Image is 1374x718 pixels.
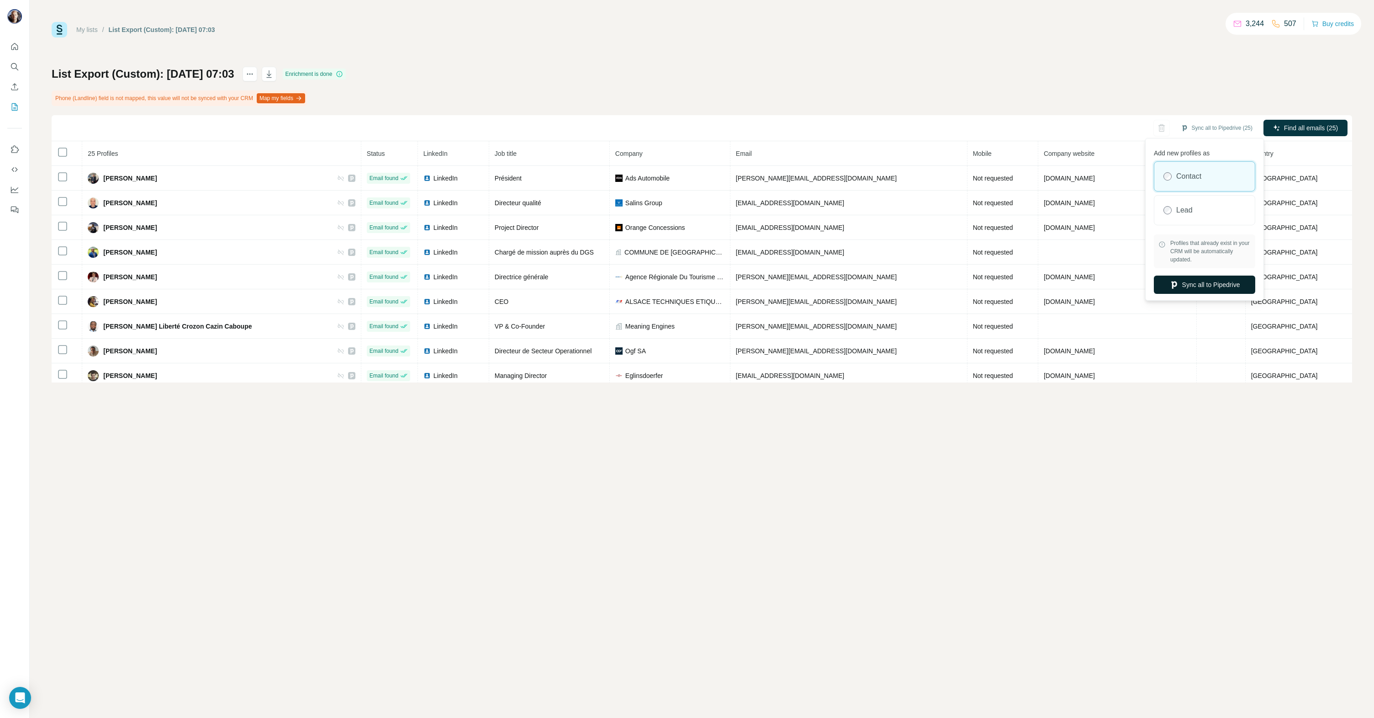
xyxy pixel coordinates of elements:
button: Use Surfe on LinkedIn [7,141,22,158]
button: My lists [7,99,22,115]
span: Company [615,150,643,157]
span: Orange Concessions [625,223,685,232]
span: LinkedIn [433,223,458,232]
span: [PERSON_NAME] [103,198,157,207]
span: [GEOGRAPHIC_DATA] [1251,199,1318,207]
span: Email found [370,322,398,330]
span: Email found [370,372,398,380]
span: Not requested [973,249,1013,256]
img: Avatar [88,321,99,332]
img: LinkedIn logo [423,224,431,231]
span: Find all emails (25) [1284,123,1338,133]
a: My lists [76,26,98,33]
button: Feedback [7,202,22,218]
span: [GEOGRAPHIC_DATA] [1251,249,1318,256]
span: Email found [370,248,398,256]
span: Président [495,175,522,182]
button: Sync all to Pipedrive [1154,276,1255,294]
img: LinkedIn logo [423,347,431,355]
span: [PERSON_NAME][EMAIL_ADDRESS][DOMAIN_NAME] [736,347,897,355]
span: [GEOGRAPHIC_DATA] [1251,298,1318,305]
img: LinkedIn logo [423,372,431,379]
h1: List Export (Custom): [DATE] 07:03 [52,67,234,81]
img: company-logo [615,224,623,231]
span: [DOMAIN_NAME] [1044,273,1095,281]
span: [EMAIL_ADDRESS][DOMAIN_NAME] [736,199,844,207]
span: Meaning Engines [625,322,675,331]
span: Not requested [973,298,1013,305]
span: [GEOGRAPHIC_DATA] [1251,224,1318,231]
img: company-logo [615,175,623,182]
label: Contact [1176,171,1201,182]
span: Chargé de mission auprès du DGS [495,249,594,256]
img: company-logo [615,298,623,305]
img: company-logo [615,273,623,281]
span: LinkedIn [433,248,458,257]
span: LinkedIn [433,322,458,331]
label: Lead [1176,205,1193,216]
span: Not requested [973,347,1013,355]
span: [PERSON_NAME] [103,346,157,356]
button: Search [7,59,22,75]
img: Avatar [88,296,99,307]
span: Email [736,150,752,157]
span: [PERSON_NAME] [103,272,157,282]
span: Not requested [973,323,1013,330]
span: LinkedIn [433,371,458,380]
span: [GEOGRAPHIC_DATA] [1251,273,1318,281]
span: Ads Automobile [625,174,670,183]
button: Map my fields [257,93,305,103]
img: Avatar [7,9,22,24]
span: Email found [370,223,398,232]
span: Directeur qualité [495,199,541,207]
span: Email found [370,298,398,306]
span: Mobile [973,150,992,157]
button: Quick start [7,38,22,55]
img: Avatar [88,271,99,282]
div: Phone (Landline) field is not mapped, this value will not be synced with your CRM [52,90,307,106]
span: [GEOGRAPHIC_DATA] [1251,347,1318,355]
img: Avatar [88,247,99,258]
img: LinkedIn logo [423,249,431,256]
span: [GEOGRAPHIC_DATA] [1251,323,1318,330]
div: List Export (Custom): [DATE] 07:03 [109,25,215,34]
span: [PERSON_NAME] [103,248,157,257]
span: VP & Co-Founder [495,323,545,330]
span: [PERSON_NAME] [103,297,157,306]
span: 25 Profiles [88,150,118,157]
span: [PERSON_NAME][EMAIL_ADDRESS][DOMAIN_NAME] [736,298,897,305]
img: Avatar [88,173,99,184]
img: company-logo [615,199,623,207]
span: Profiles that already exist in your CRM will be automatically updated. [1170,239,1251,264]
img: Avatar [88,197,99,208]
span: Agence Régionale Du Tourisme [GEOGRAPHIC_DATA] [625,272,724,282]
span: [DOMAIN_NAME] [1044,347,1095,355]
span: COMMUNE DE [GEOGRAPHIC_DATA] [624,248,724,257]
span: [DOMAIN_NAME] [1044,175,1095,182]
span: [DOMAIN_NAME] [1044,298,1095,305]
img: LinkedIn logo [423,175,431,182]
img: Avatar [88,346,99,356]
span: LinkedIn [433,346,458,356]
button: Use Surfe API [7,161,22,178]
img: LinkedIn logo [423,199,431,207]
button: actions [243,67,257,81]
span: LinkedIn [433,198,458,207]
span: [EMAIL_ADDRESS][DOMAIN_NAME] [736,224,844,231]
div: Open Intercom Messenger [9,687,31,709]
li: / [102,25,104,34]
span: [EMAIL_ADDRESS][DOMAIN_NAME] [736,249,844,256]
span: LinkedIn [423,150,448,157]
span: [DOMAIN_NAME] [1044,199,1095,207]
span: Job title [495,150,517,157]
p: 3,244 [1246,18,1264,29]
span: Status [367,150,385,157]
img: company-logo [615,372,623,379]
span: Directeur de Secteur Operationnel [495,347,592,355]
span: [PERSON_NAME] [103,223,157,232]
span: Not requested [973,199,1013,207]
span: [DOMAIN_NAME] [1044,372,1095,379]
span: Email found [370,273,398,281]
span: Not requested [973,372,1013,379]
span: LinkedIn [433,297,458,306]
